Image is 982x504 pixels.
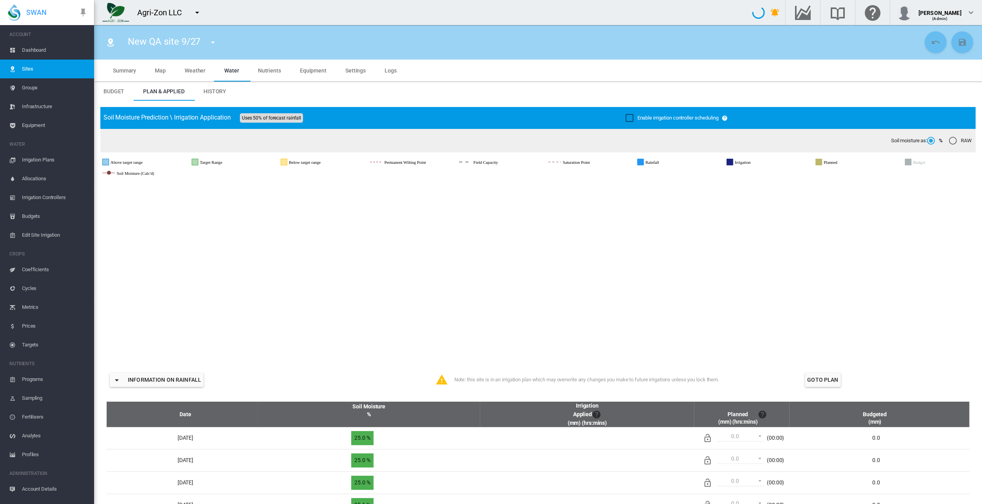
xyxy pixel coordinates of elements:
[107,402,258,427] th: Date
[185,67,205,74] span: Weather
[703,478,712,488] md-icon: Irrigation unlocked
[925,31,947,53] button: Cancel Changes
[258,402,480,427] th: Soil Moisture %
[695,403,789,426] div: Planned (mm) (hrs:mins)
[22,207,88,226] span: Budgets
[155,67,166,74] span: Map
[805,373,841,387] button: Goto Plan
[9,28,88,41] span: ACCOUNT
[927,137,943,145] md-radio-button: %
[22,408,88,426] span: Fertilisers
[192,159,250,166] g: Target Range
[909,159,954,166] g: Budget
[461,159,526,166] g: Field Capacity
[637,115,719,121] span: Enable irrigation controller scheduling
[730,159,779,166] g: Irrigation
[137,7,189,18] div: Agri-Zon LLC
[793,8,812,17] md-icon: Go to the Data Hub
[767,434,784,442] div: (00:00)
[731,455,739,462] div: 0.0
[626,114,719,122] md-checkbox: Enable irrigation controller scheduling
[22,169,88,188] span: Allocations
[592,410,601,419] md-icon: Runtimes shown here are estimates based on total irrigation applied and block application rates.
[258,67,281,74] span: Nutrients
[103,34,118,50] button: Click to go to list of Sites
[767,457,784,464] div: (00:00)
[106,38,115,47] md-icon: icon-map-marker-radius
[790,449,969,471] td: 0.0
[107,471,258,494] td: [DATE]
[951,31,973,53] button: Save Changes
[22,97,88,116] span: Infrastructure
[107,449,258,471] td: [DATE]
[8,4,20,21] img: SWAN-Landscape-Logo-Colour-drop.png
[208,38,218,47] md-icon: icon-menu-down
[22,480,88,499] span: Account Details
[9,467,88,480] span: ADMINISTRATION
[351,453,373,468] span: 25.0 %
[22,317,88,335] span: Prices
[110,373,203,387] button: icon-menu-downInformation on Rainfall
[897,5,912,20] img: profile.jpg
[767,5,783,20] button: icon-bell-ring
[551,159,621,166] g: Saturation Point
[205,34,221,50] button: icon-menu-down
[703,456,712,465] md-icon: Irrigation unlocked
[22,335,88,354] span: Targets
[192,8,202,17] md-icon: icon-menu-down
[966,8,976,17] md-icon: icon-chevron-down
[454,376,796,383] div: Note: this site is in an irrigation plan which may overwrite any changes you make to future irrig...
[863,8,882,17] md-icon: Click here for help
[103,88,124,94] span: Budget
[22,426,88,445] span: Analytes
[22,188,88,207] span: Irrigation Controllers
[790,471,969,494] td: 0.0
[372,159,459,166] g: Permanent Wilting Point
[240,113,303,123] span: Uses 50% of forecast rainfall
[22,298,88,317] span: Metrics
[640,159,685,166] g: Rainfall
[112,375,122,385] md-icon: icon-menu-down
[22,226,88,245] span: Edit Site Irrigation
[22,445,88,464] span: Profiles
[102,3,129,22] img: 7FicoSLW9yRjj7F2+0uvjPufP+ga39vogPu+G1+wvBtcm3fNv859aGr42DJ5pXiEAAAAAAAAAAAAAAAAAAAAAAAAAAAAAAAAA...
[22,389,88,408] span: Sampling
[385,67,397,74] span: Logs
[790,427,969,449] td: 0.0
[26,7,47,17] span: SWAN
[770,8,780,17] md-icon: icon-bell-ring
[351,476,373,490] span: 25.0 %
[22,260,88,279] span: Coefficients
[933,16,948,21] span: (Admin)
[949,137,972,145] md-radio-button: RAW
[9,357,88,370] span: NUTRIENTS
[300,67,327,74] span: Equipment
[224,67,239,74] span: Water
[22,41,88,60] span: Dashboard
[22,116,88,135] span: Equipment
[703,433,712,443] md-icon: Irrigation unlocked
[107,427,258,449] td: [DATE]
[828,8,847,17] md-icon: Search the knowledge base
[189,5,205,20] button: icon-menu-down
[790,402,969,427] th: Budgeted (mm)
[9,248,88,260] span: CROPS
[931,38,940,47] md-icon: icon-undo
[958,38,967,47] md-icon: icon-content-save
[918,6,962,14] div: [PERSON_NAME]
[103,170,184,177] g: Soil Moisture (Calc'd)
[22,78,88,97] span: Groups
[282,159,352,166] g: Below target range
[113,67,136,74] span: Summary
[128,36,200,47] span: New QA site 9/27
[731,478,739,484] div: 0.0
[480,402,694,427] th: Irrigation Applied (mm) (hrs:mins)
[731,433,739,439] div: 0.0
[78,8,88,17] md-icon: icon-pin
[203,88,226,94] span: History
[891,137,927,144] span: Soil moisture as:
[143,88,185,94] span: Plan & Applied
[103,159,174,166] g: Above target range
[351,431,373,445] span: 25.0 %
[103,114,231,121] span: Soil Moisture Prediction \ Irrigation Application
